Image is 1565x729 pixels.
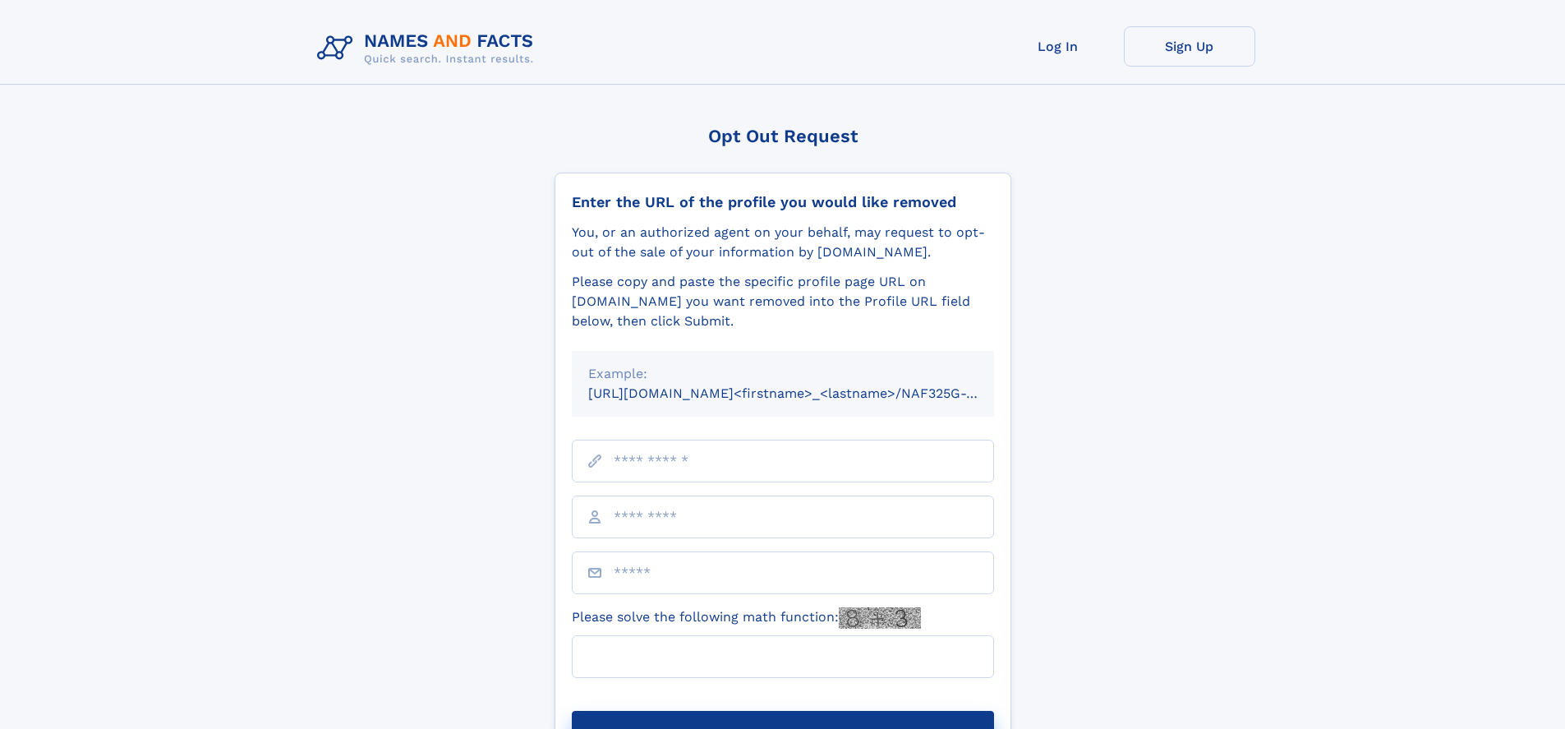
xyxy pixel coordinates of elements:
[1124,26,1255,67] a: Sign Up
[992,26,1124,67] a: Log In
[572,272,994,331] div: Please copy and paste the specific profile page URL on [DOMAIN_NAME] you want removed into the Pr...
[572,193,994,211] div: Enter the URL of the profile you would like removed
[572,223,994,262] div: You, or an authorized agent on your behalf, may request to opt-out of the sale of your informatio...
[555,126,1011,146] div: Opt Out Request
[588,385,1025,401] small: [URL][DOMAIN_NAME]<firstname>_<lastname>/NAF325G-xxxxxxxx
[311,26,547,71] img: Logo Names and Facts
[588,364,978,384] div: Example:
[572,607,921,629] label: Please solve the following math function:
